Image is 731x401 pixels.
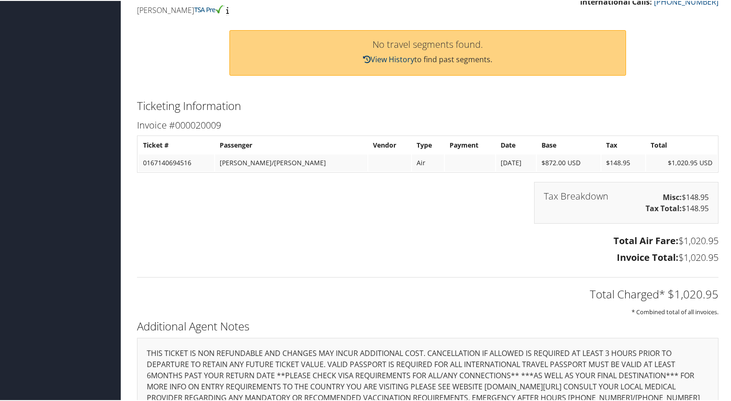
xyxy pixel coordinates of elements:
[138,154,214,170] td: 0167140694516
[534,181,718,223] div: $148.95 $148.95
[646,136,717,153] th: Total
[137,4,421,14] h4: [PERSON_NAME]
[412,154,444,170] td: Air
[215,154,367,170] td: [PERSON_NAME]/[PERSON_NAME]
[137,97,718,113] h2: Ticketing Information
[137,118,718,131] h3: Invoice #000020009
[239,53,617,65] p: to find past segments.
[601,136,646,153] th: Tax
[363,53,414,64] a: View History
[601,154,646,170] td: $148.95
[215,136,367,153] th: Passenger
[137,250,718,263] h3: $1,020.95
[194,4,224,13] img: tsa-precheck.png
[614,233,679,246] strong: Total Air Fare:
[412,136,444,153] th: Type
[496,136,536,153] th: Date
[137,317,718,333] h2: Additional Agent Notes
[617,250,679,263] strong: Invoice Total:
[646,202,682,213] strong: Tax Total:
[537,154,600,170] td: $872.00 USD
[537,136,600,153] th: Base
[137,285,718,301] h2: Total Charged* $1,020.95
[445,136,495,153] th: Payment
[646,154,717,170] td: $1,020.95 USD
[663,191,682,201] strong: Misc:
[632,307,718,315] small: * Combined total of all invoices.
[368,136,411,153] th: Vendor
[137,233,718,246] h3: $1,020.95
[138,136,214,153] th: Ticket #
[496,154,536,170] td: [DATE]
[239,39,617,48] h3: No travel segments found.
[544,191,608,200] h3: Tax Breakdown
